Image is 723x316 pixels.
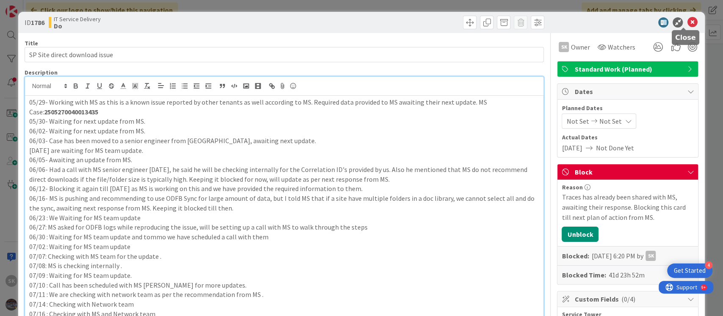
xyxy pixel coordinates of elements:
[574,64,683,74] span: Standard Work (Planned)
[44,108,98,116] strong: 2505270040013435
[562,133,694,142] span: Actual Dates
[599,116,621,126] span: Not Set
[31,18,44,27] b: 1786
[29,222,540,232] p: 06/27: MS asked for ODFB logs while reproducing the issue, will be setting up a call with MS to w...
[54,16,101,22] span: IT Service Delivery
[591,251,656,261] div: [DATE] 6:20 PM by
[675,33,696,42] h5: Close
[29,116,540,126] p: 05/30- Waiting for next update from MS.
[29,97,540,116] p: 05/29- Working with MS as this is a known issue reported by other tenants as well according to MS...
[29,290,540,299] p: 07/11 : We are checking with network team as per the recommendation from MS .
[18,1,39,11] span: Support
[29,184,540,194] p: 06/12- Blocking it again till [DATE] as MS is working on this and we have provided the required i...
[705,261,712,269] div: 4
[608,270,644,280] div: 41d 23h 52m
[29,155,540,165] p: 06/05- Awaiting an update from MS.
[29,252,540,261] p: 07/07: Checking with MS team for the update .
[29,126,540,136] p: 06/02- Waiting for next update from MS.
[25,17,44,28] span: ID
[25,47,544,62] input: type card name here...
[25,69,58,76] span: Description
[562,192,694,222] div: Traces has already been shared with MS, awaiting their response. Blocking this card till next pla...
[29,165,540,184] p: 06/06- Had a call with MS senior engineer [DATE], he said he will be checking internally for the ...
[571,42,590,52] span: Owner
[29,194,540,213] p: 06/16- MS is pushing and recommending to use ODFB Sync for large amount of data, but I told MS th...
[562,270,606,280] b: Blocked Time:
[562,143,582,153] span: [DATE]
[574,294,683,304] span: Custom Fields
[43,3,47,10] div: 9+
[574,167,683,177] span: Block
[562,184,582,190] span: Reason
[29,271,540,280] p: 07/09 : Waiting for MS team update.
[562,251,589,261] b: Blocked:
[29,136,540,146] p: 06/03- Case has been moved to a senior engineer from [GEOGRAPHIC_DATA], awaiting next update.
[607,42,635,52] span: Watchers
[566,116,589,126] span: Not Set
[596,143,634,153] span: Not Done Yet
[559,42,569,52] div: SK
[25,39,38,47] label: Title
[574,86,683,97] span: Dates
[29,261,540,271] p: 07/08: MS is checking internally .
[29,146,540,155] p: [DATE] are waiting for MS team update.
[621,295,635,303] span: ( 0/4 )
[29,242,540,252] p: 07/02 : Waiting for MS team update
[54,22,101,29] b: Do
[29,213,540,223] p: 06/23 : We Waiting for MS team update
[562,227,598,242] button: Unblock
[674,266,706,275] div: Get Started
[29,232,540,242] p: 06/30 : Waiting for MS team update and tommo we have scheduled a call with them
[667,263,712,278] div: Open Get Started checklist, remaining modules: 4
[29,299,540,309] p: 07/14 : Checking with Network team
[562,104,694,113] span: Planned Dates
[29,280,540,290] p: 07/10 : Call has been scheduled with MS [PERSON_NAME] for more updates.
[645,251,656,261] div: SK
